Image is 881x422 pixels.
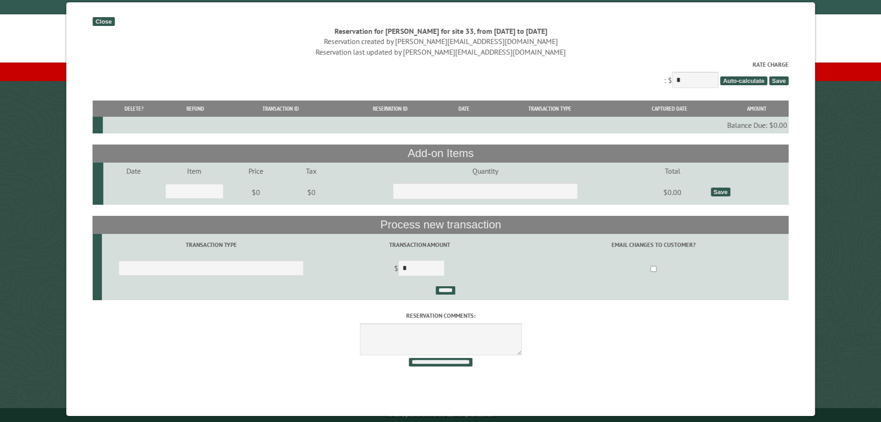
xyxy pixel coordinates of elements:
[92,26,789,36] div: Reservation for [PERSON_NAME] for site 33, from [DATE] to [DATE]
[166,101,225,117] th: Refund
[225,179,287,205] td: $0
[615,101,724,117] th: Captured Date
[164,163,225,179] td: Item
[92,216,789,233] th: Process new transaction
[92,47,789,57] div: Reservation last updated by [PERSON_NAME][EMAIL_ADDRESS][DOMAIN_NAME]
[485,101,615,117] th: Transaction Type
[635,163,709,179] td: Total
[103,163,164,179] td: Date
[444,101,485,117] th: Date
[388,412,493,418] small: © Campground Commander LLC. All rights reserved.
[769,76,789,85] span: Save
[710,188,730,196] div: Save
[287,163,335,179] td: Tax
[321,240,517,249] label: Transaction Amount
[724,101,789,117] th: Amount
[224,101,336,117] th: Transaction ID
[92,60,789,90] div: : $
[102,117,789,133] td: Balance Due: $0.00
[335,163,635,179] td: Quantity
[337,101,444,117] th: Reservation ID
[103,240,319,249] label: Transaction Type
[92,311,789,320] label: Reservation comments:
[225,163,287,179] td: Price
[635,179,709,205] td: $0.00
[720,76,767,85] span: Auto-calculate
[287,179,335,205] td: $0
[520,240,787,249] label: Email changes to customer?
[92,17,114,26] div: Close
[92,145,789,162] th: Add-on Items
[102,101,165,117] th: Delete?
[320,256,518,282] td: $
[92,36,789,46] div: Reservation created by [PERSON_NAME][EMAIL_ADDRESS][DOMAIN_NAME]
[92,60,789,69] label: Rate Charge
